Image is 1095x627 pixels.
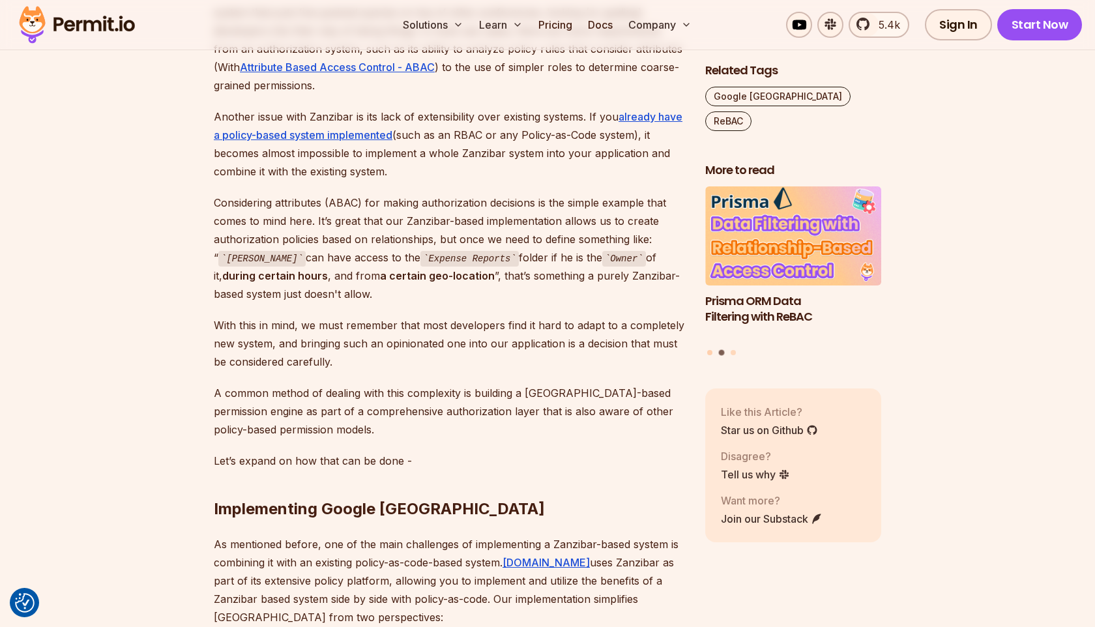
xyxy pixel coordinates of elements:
[871,17,900,33] span: 5.4k
[925,9,992,40] a: Sign In
[214,194,684,304] p: Considering attributes (ABAC) for making authorization decisions is the simple example that comes...
[503,556,590,569] a: [DOMAIN_NAME]
[218,251,306,267] code: [PERSON_NAME]
[602,251,646,267] code: Owner
[222,269,328,282] strong: during certain hours
[533,12,577,38] a: Pricing
[705,186,881,342] a: Prisma ORM Data Filtering with ReBACPrisma ORM Data Filtering with ReBAC
[15,593,35,613] button: Consent Preferences
[705,186,881,342] li: 2 of 3
[721,422,818,437] a: Star us on Github
[707,349,712,355] button: Go to slide 1
[214,446,684,519] h2: Implementing Google [GEOGRAPHIC_DATA]
[705,87,851,106] a: Google [GEOGRAPHIC_DATA]
[705,186,881,357] div: Posts
[214,384,684,439] p: A common method of dealing with this complexity is building a [GEOGRAPHIC_DATA]-based permission ...
[583,12,618,38] a: Docs
[398,12,469,38] button: Solutions
[849,12,909,38] a: 5.4k
[623,12,697,38] button: Company
[214,452,684,470] p: Let’s expand on how that can be done -
[731,349,736,355] button: Go to slide 3
[13,3,141,47] img: Permit logo
[705,293,881,325] h3: Prisma ORM Data Filtering with ReBAC
[15,593,35,613] img: Revisit consent button
[721,466,790,482] a: Tell us why
[721,403,818,419] p: Like this Article?
[474,12,528,38] button: Learn
[240,61,435,74] a: Attribute Based Access Control - ABAC
[721,448,790,463] p: Disagree?
[214,108,684,181] p: Another issue with Zanzibar is its lack of extensibility over existing systems. If you (such as a...
[214,110,682,141] a: already have a policy-based system implemented
[705,111,752,131] a: ReBAC
[997,9,1083,40] a: Start Now
[420,251,519,267] code: Expense Reports
[719,349,725,355] button: Go to slide 2
[214,535,684,626] p: As mentioned before, one of the main challenges of implementing a Zanzibar-based system is combin...
[721,492,823,508] p: Want more?
[705,186,881,285] img: Prisma ORM Data Filtering with ReBAC
[214,316,684,371] p: With this in mind, we must remember that most developers find it hard to adapt to a completely ne...
[705,63,881,79] h2: Related Tags
[380,269,495,282] strong: a certain geo-location
[721,510,823,526] a: Join our Substack
[705,162,881,179] h2: More to read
